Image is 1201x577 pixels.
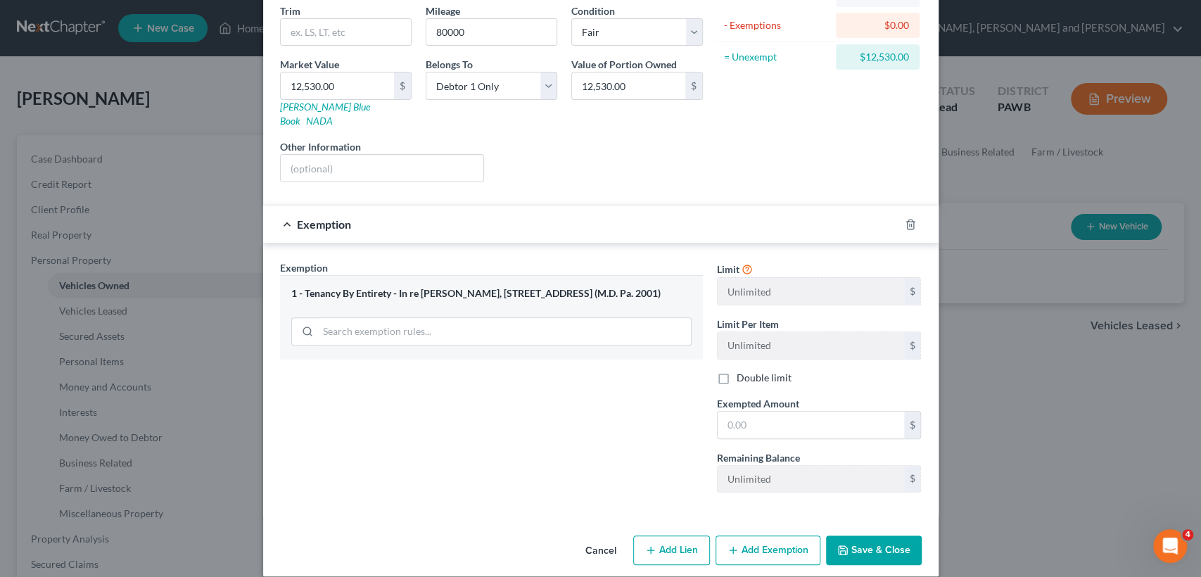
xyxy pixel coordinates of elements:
[280,4,300,18] label: Trim
[724,18,830,32] div: - Exemptions
[280,262,328,274] span: Exemption
[904,466,921,493] div: $
[1153,529,1187,563] iframe: Intercom live chat
[718,412,904,438] input: 0.00
[847,18,908,32] div: $0.00
[281,19,411,46] input: ex. LS, LT, etc
[826,535,922,565] button: Save & Close
[718,278,904,305] input: --
[426,58,473,70] span: Belongs To
[717,317,779,331] label: Limit Per Item
[717,450,800,465] label: Remaining Balance
[280,57,339,72] label: Market Value
[717,398,799,410] span: Exempted Amount
[572,72,685,99] input: 0.00
[1182,529,1193,540] span: 4
[724,50,830,64] div: = Unexempt
[716,535,820,565] button: Add Exemption
[847,50,908,64] div: $12,530.00
[394,72,411,99] div: $
[685,72,702,99] div: $
[718,332,904,359] input: --
[281,72,394,99] input: 0.00
[426,19,557,46] input: --
[297,217,351,231] span: Exemption
[426,4,460,18] label: Mileage
[904,278,921,305] div: $
[574,537,628,565] button: Cancel
[718,466,904,493] input: --
[633,535,710,565] button: Add Lien
[318,318,691,345] input: Search exemption rules...
[306,115,333,127] a: NADA
[737,371,792,385] label: Double limit
[904,412,921,438] div: $
[280,139,361,154] label: Other Information
[571,4,615,18] label: Condition
[291,287,692,300] div: 1 - Tenancy By Entirety - In re [PERSON_NAME], [STREET_ADDRESS] (M.D. Pa. 2001)
[717,263,739,275] span: Limit
[904,332,921,359] div: $
[571,57,677,72] label: Value of Portion Owned
[281,155,484,182] input: (optional)
[280,101,370,127] a: [PERSON_NAME] Blue Book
